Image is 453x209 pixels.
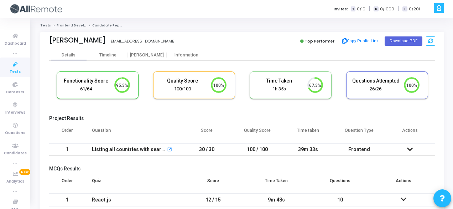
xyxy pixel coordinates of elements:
span: 0/1000 [380,6,394,12]
h5: Questions Attempted [352,78,400,84]
img: logo [9,2,62,16]
td: 12 / 15 [181,194,245,206]
h5: MCQs Results [49,166,435,172]
th: Questions [308,174,372,194]
span: | [398,5,399,13]
th: Quality Score [232,123,283,143]
div: React.js [92,194,174,206]
span: Top Performer [305,38,334,44]
button: Copy Public Link [340,36,381,46]
div: 9m 48s [252,194,301,206]
span: Dashboard [5,41,26,47]
span: Interviews [5,110,25,116]
td: 30 / 30 [181,143,232,156]
div: 100/100 [159,86,207,93]
span: Candidates [4,150,27,156]
th: Time Taken [245,174,308,194]
span: C [374,6,378,12]
span: New [19,169,30,175]
span: Contests [6,89,24,95]
th: Actions [384,123,435,143]
div: Timeline [99,53,116,58]
span: 0/10 [357,6,365,12]
div: [PERSON_NAME] [127,53,167,58]
a: Tests [40,23,51,28]
th: Question Type [334,123,385,143]
th: Order [49,174,85,194]
div: Details [62,53,75,58]
td: 10 [308,194,372,206]
span: Candidate Report [92,23,125,28]
h5: Functionality Score [62,78,110,84]
div: 26/26 [352,86,400,93]
td: 1 [49,143,85,156]
h5: Project Results [49,115,435,121]
div: [PERSON_NAME] [49,36,106,44]
th: Actions [372,174,435,194]
div: Listing all countries with search feature [92,144,166,155]
mat-icon: open_in_new [167,148,172,153]
td: 1 [49,194,85,206]
div: 61/64 [62,86,110,93]
button: Download PDF [385,36,422,46]
span: | [369,5,370,13]
div: [EMAIL_ADDRESS][DOMAIN_NAME] [109,38,176,44]
h5: Time Taken [255,78,303,84]
th: Score [181,174,245,194]
span: Analytics [6,179,24,185]
span: Tests [10,69,21,75]
span: 0/201 [409,6,420,12]
td: 39m 33s [283,143,334,156]
th: Quiz [85,174,181,194]
th: Question [85,123,181,143]
h5: Quality Score [159,78,207,84]
th: Order [49,123,85,143]
div: Information [167,53,206,58]
label: Invites: [334,6,348,12]
th: Time taken [283,123,334,143]
span: I [402,6,407,12]
span: Questions [5,130,25,136]
td: Frontend [334,143,385,156]
div: 1h 35s [255,86,303,93]
td: 100 / 100 [232,143,283,156]
nav: breadcrumb [40,23,444,28]
span: T [351,6,355,12]
a: Frontend Developer (L4) [57,23,100,28]
th: Score [181,123,232,143]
